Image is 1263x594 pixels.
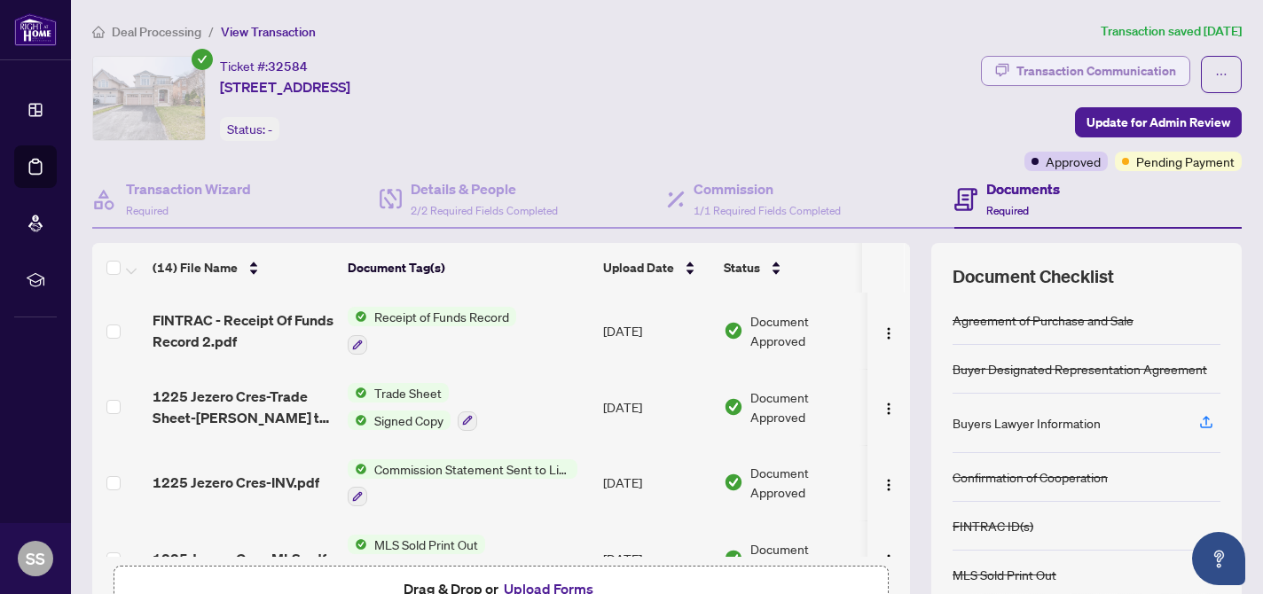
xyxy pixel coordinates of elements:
div: Confirmation of Cooperation [953,467,1108,487]
th: Upload Date [596,243,717,293]
span: Trade Sheet [367,383,449,403]
div: FINTRAC ID(s) [953,516,1033,535]
img: Logo [882,553,896,567]
span: ellipsis [1215,68,1228,81]
div: Buyer Designated Representation Agreement [953,359,1207,379]
span: Deal Processing [112,24,201,40]
img: Logo [882,478,896,492]
th: Document Tag(s) [341,243,596,293]
img: logo [14,13,57,46]
span: FINTRAC - Receipt Of Funds Record 2.pdf [153,309,333,352]
div: Status: [220,117,279,141]
img: Status Icon [348,535,367,554]
div: Transaction Communication [1016,57,1176,85]
img: IMG-W12070644_1.jpg [93,57,205,140]
span: 1225 Jezero Cres-INV.pdf [153,472,319,493]
img: Document Status [724,397,743,417]
img: Status Icon [348,410,367,430]
td: [DATE] [596,369,717,445]
span: SS [26,546,45,571]
button: Status IconReceipt of Funds Record [348,307,516,355]
button: Logo [875,317,903,345]
h4: Documents [986,178,1060,199]
span: Update for Admin Review [1086,108,1230,137]
button: Logo [875,393,903,421]
article: Transaction saved [DATE] [1101,21,1242,42]
button: Status IconMLS Sold Print Out [348,535,485,582]
span: Document Approved [750,387,860,426]
td: [DATE] [596,293,717,369]
span: MLS Sold Print Out [367,535,485,554]
h4: Details & People [411,178,558,199]
span: Signed Copy [367,410,451,430]
span: Approved [1046,152,1101,171]
button: Transaction Communication [981,56,1190,86]
span: - [268,121,272,137]
span: View Transaction [221,24,316,40]
li: / [208,21,214,42]
div: MLS Sold Print Out [953,565,1056,584]
button: Status IconCommission Statement Sent to Listing Brokerage [348,459,577,507]
div: Ticket #: [220,56,308,76]
div: Agreement of Purchase and Sale [953,310,1134,330]
img: Status Icon [348,459,367,479]
span: 1/1 Required Fields Completed [694,204,841,217]
span: Document Approved [750,539,860,578]
img: Status Icon [348,307,367,326]
button: Logo [875,544,903,573]
span: Pending Payment [1136,152,1235,171]
span: check-circle [192,49,213,70]
span: Document Checklist [953,264,1114,289]
span: Document Approved [750,463,860,502]
img: Logo [882,326,896,340]
span: Required [126,204,169,217]
td: [DATE] [596,445,717,521]
span: Required [986,204,1029,217]
div: Buyers Lawyer Information [953,413,1101,433]
span: (14) File Name [153,258,238,277]
button: Update for Admin Review [1075,107,1242,137]
span: 1225 Jezero Cres-MLS.pdf [153,548,326,569]
th: (14) File Name [145,243,341,293]
span: 2/2 Required Fields Completed [411,204,558,217]
span: 1225 Jezero Cres-Trade Sheet-[PERSON_NAME] to Review copy.pdf [153,386,333,428]
span: Document Approved [750,311,860,350]
h4: Transaction Wizard [126,178,251,199]
img: Logo [882,402,896,416]
span: [STREET_ADDRESS] [220,76,350,98]
span: Status [724,258,760,277]
button: Status IconTrade SheetStatus IconSigned Copy [348,383,477,431]
button: Logo [875,468,903,496]
span: Upload Date [603,258,674,277]
span: Commission Statement Sent to Listing Brokerage [367,459,577,479]
span: 32584 [268,59,308,74]
th: Status [717,243,867,293]
span: home [92,26,105,38]
img: Document Status [724,549,743,568]
img: Document Status [724,321,743,340]
span: Receipt of Funds Record [367,307,516,326]
h4: Commission [694,178,841,199]
img: Document Status [724,473,743,492]
button: Open asap [1192,532,1245,585]
img: Status Icon [348,383,367,403]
